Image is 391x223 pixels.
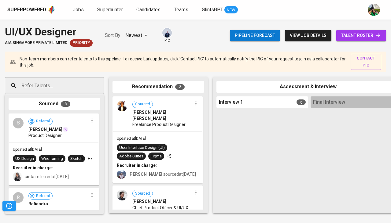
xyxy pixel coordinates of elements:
[224,7,238,13] span: NEW
[70,156,83,162] div: Sketch
[133,101,153,107] span: Sourced
[285,30,331,41] button: view job details
[117,101,127,111] img: eb4449c3e3acfa4c5a56323f7dc8a18c.png
[368,4,380,16] img: eva@glints.com
[63,127,68,132] img: magic_wand.svg
[34,118,52,124] span: Referral
[162,28,172,38] img: annisa@glints.com
[97,7,123,13] span: Superhunter
[13,118,24,128] div: S
[128,172,196,177] span: sourced at [DATE]
[136,7,160,13] span: Candidates
[5,40,68,46] span: AIA Singapore Private Limited
[119,145,165,151] div: User Interface Design (UI)
[174,7,188,13] span: Teams
[13,147,42,152] span: Updated at [DATE]
[174,6,190,14] a: Teams
[97,6,124,14] a: Superhunter
[28,126,62,132] span: [PERSON_NAME]
[336,30,386,41] a: talent roster
[219,99,243,106] span: Interview 1
[7,5,56,14] a: Superpoweredapp logo
[162,27,172,43] div: pic
[297,99,306,105] span: 0
[20,56,346,68] p: Non-team members can refer talents to this pipeline. To receive Lark updates, click 'Contact PIC'...
[13,172,22,181] img: sinta.windasari@glints.com
[5,24,93,39] div: UI/UX Designer
[28,201,48,207] span: Rafiandra
[41,156,63,162] div: Wireframing
[61,101,70,107] span: 3
[101,85,102,86] button: Open
[117,163,157,168] b: Recruiter in charge:
[2,201,16,211] button: Pipeline Triggers
[70,39,93,47] div: New Job received from Demand Team
[290,32,326,39] span: view job details
[202,7,223,13] span: GlintsGPT
[354,55,378,69] span: contact pic
[202,6,238,14] a: GlintsGPT NEW
[136,6,162,14] a: Candidates
[73,6,85,14] a: Jobs
[24,174,69,179] span: referred at [DATE]
[119,153,143,159] div: Adobe Suites
[167,153,172,159] p: +5
[105,32,120,39] p: Sort By
[15,156,34,162] div: UX Design
[24,174,35,179] b: sinta
[13,192,24,203] div: R
[9,98,100,110] div: Sourced
[73,7,84,13] span: Jobs
[151,153,162,159] div: Figma
[133,191,153,196] span: Sourced
[125,30,149,41] div: Newest
[175,84,185,90] span: 2
[341,32,381,39] span: talent roster
[132,198,166,204] span: [PERSON_NAME]
[70,40,93,46] span: Priority
[230,30,280,41] button: Pipeline forecast
[113,81,204,93] div: Recommendation
[117,136,146,141] span: Updated at [DATE]
[313,99,345,106] span: Final Interview
[351,54,381,70] button: contact pic
[47,5,56,14] img: app logo
[13,165,53,170] b: Recruiter in charge:
[28,132,62,138] span: Product Designer
[34,193,52,199] span: Referral
[7,6,46,13] div: Superpowered
[132,121,186,128] span: Freelance Product Designer
[132,109,192,121] span: [PERSON_NAME] [PERSON_NAME]
[125,32,142,39] p: Newest
[117,190,127,200] img: f5b825d9e596de601d59426f343c848a.jpg
[87,156,92,162] p: +7
[128,172,162,177] b: [PERSON_NAME]
[132,205,192,217] span: Chief Product Officer & UI/UX Designer
[117,170,126,179] img: christine.raharja@glints.com
[235,32,275,39] span: Pipeline forecast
